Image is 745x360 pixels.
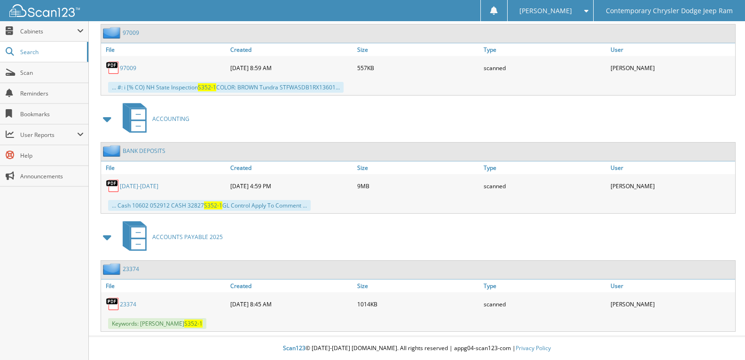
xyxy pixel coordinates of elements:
a: User [608,43,735,56]
div: scanned [481,295,608,313]
span: S352-1 [184,320,203,328]
img: PDF.png [106,297,120,311]
a: 23374 [123,265,139,273]
span: User Reports [20,131,77,139]
a: Type [481,43,608,56]
span: Cabinets [20,27,77,35]
span: Bookmarks [20,110,84,118]
img: folder2.png [103,27,123,39]
a: BANK DEPOSITS [123,147,165,155]
span: Reminders [20,89,84,97]
div: [PERSON_NAME] [608,295,735,313]
a: 23374 [120,300,136,308]
div: [DATE] 4:59 PM [228,176,355,195]
span: Help [20,152,84,160]
a: 97009 [120,64,136,72]
a: Privacy Policy [516,344,551,352]
a: Type [481,161,608,174]
a: Size [355,161,482,174]
span: ACCOUNTS PAYABLE 2025 [152,233,223,241]
span: S352-1 [198,83,216,91]
a: ACCOUNTING [117,100,189,137]
iframe: Chat Widget [698,315,745,360]
a: ACCOUNTS PAYABLE 2025 [117,218,223,256]
div: scanned [481,58,608,77]
div: scanned [481,176,608,195]
a: User [608,161,735,174]
div: 1014KB [355,295,482,313]
a: 97009 [123,29,139,37]
img: folder2.png [103,145,123,157]
img: PDF.png [106,61,120,75]
span: ACCOUNTING [152,115,189,123]
span: Scan [20,69,84,77]
span: Scan123 [283,344,306,352]
a: Size [355,43,482,56]
span: Announcements [20,172,84,180]
a: Created [228,161,355,174]
div: 557KB [355,58,482,77]
span: [PERSON_NAME] [519,8,572,14]
a: Created [228,43,355,56]
div: ... #: i [% CO) NH State Inspection COLOR: BROWN Tundra STFWASDB1RX13601... [108,82,344,93]
div: 9MB [355,176,482,195]
div: [DATE] 8:59 AM [228,58,355,77]
span: S352-1 [204,201,222,209]
div: [DATE] 8:45 AM [228,295,355,313]
a: File [101,161,228,174]
div: ... Cash 10602 052912 CASH 32827 GL Control Apply To Comment ... [108,200,311,211]
img: PDF.png [106,179,120,193]
a: File [101,43,228,56]
div: © [DATE]-[DATE] [DOMAIN_NAME]. All rights reserved | appg04-scan123-com | [89,337,745,360]
a: User [608,280,735,292]
a: Size [355,280,482,292]
a: [DATE]-[DATE] [120,182,158,190]
img: scan123-logo-white.svg [9,4,80,17]
a: Created [228,280,355,292]
img: folder2.png [103,263,123,275]
span: Keywords: [PERSON_NAME] [108,318,206,329]
span: Search [20,48,82,56]
span: Contemporary Chrysler Dodge Jeep Ram [606,8,733,14]
div: [PERSON_NAME] [608,58,735,77]
a: File [101,280,228,292]
a: Type [481,280,608,292]
div: [PERSON_NAME] [608,176,735,195]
